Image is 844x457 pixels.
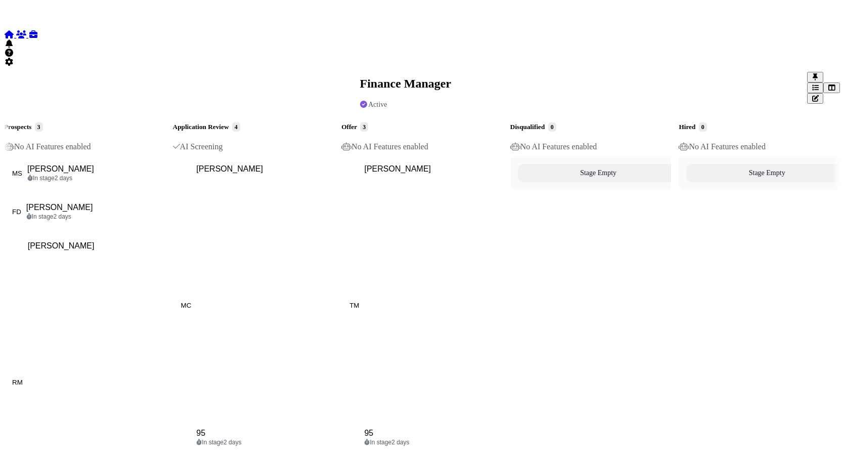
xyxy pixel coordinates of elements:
button: MS [PERSON_NAME] In stage2 days [4,156,165,190]
span: 0 [548,122,556,132]
h5: Hired [679,123,766,131]
button: FD [PERSON_NAME] In stage2 days [4,195,165,228]
span: [PERSON_NAME] [26,203,93,212]
span: TM [349,302,359,309]
span: [PERSON_NAME] [27,164,94,173]
h2: Finance Manager [360,77,452,91]
span: No AI Features enabled [679,142,766,151]
h5: Disqualified [510,123,597,131]
span: No AI Features enabled [4,142,91,151]
img: Megan Score [364,174,617,427]
button: TM [PERSON_NAME] Megan Score 95 In stage2 days [341,156,503,454]
span: [PERSON_NAME] [28,241,95,250]
button: MC [PERSON_NAME] Megan Score 95 In stage2 days [173,156,334,454]
img: Megan Score [196,174,449,427]
span: FD [12,208,21,216]
span: 4 [232,122,240,132]
span: [PERSON_NAME] [364,164,431,173]
span: Stage Empty [580,169,616,177]
div: In stage 2 days [26,213,93,220]
div: Active [360,101,387,109]
span: 0 [699,122,707,132]
span: RM [12,379,23,386]
span: No AI Features enabled [510,142,597,151]
h5: Application Review [173,123,239,131]
div: In stage 2 days [364,439,494,446]
span: 95 [196,420,449,437]
span: MC [181,302,192,309]
span: MS [12,170,22,177]
span: [PERSON_NAME] [196,164,263,173]
span: Stage Empty [749,169,785,177]
div: In stage 2 days [27,175,94,182]
h5: Offer [341,123,428,131]
span: No AI Features enabled [341,142,428,151]
span: AI Screening [173,142,223,151]
span: 95 [364,420,617,437]
h5: Prospects [4,123,91,131]
div: In stage 2 days [196,439,326,446]
span: 3 [360,122,368,132]
span: 3 [35,122,43,132]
